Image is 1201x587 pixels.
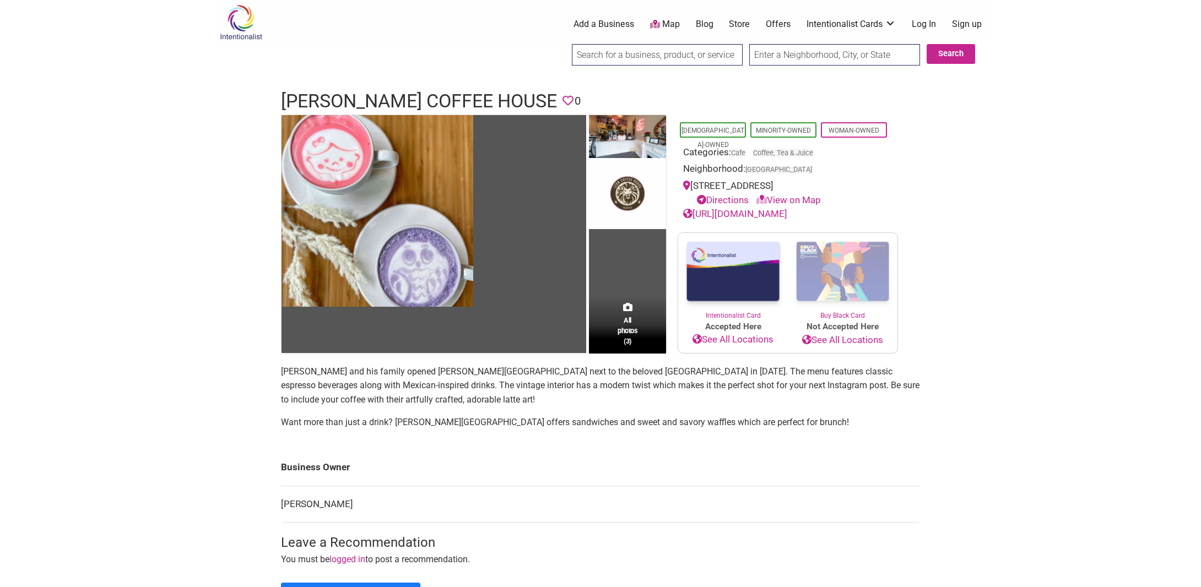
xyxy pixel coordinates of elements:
[281,365,920,407] p: [PERSON_NAME] and his family opened [PERSON_NAME][GEOGRAPHIC_DATA] next to the beloved [GEOGRAPHI...
[756,127,811,134] a: Minority-Owned
[683,179,892,207] div: [STREET_ADDRESS]
[281,449,920,486] td: Business Owner
[572,44,743,66] input: Search for a business, product, or service
[681,127,744,149] a: [DEMOGRAPHIC_DATA]-Owned
[650,18,680,31] a: Map
[927,44,975,64] button: Search
[574,18,634,30] a: Add a Business
[281,534,920,552] h3: Leave a Recommendation
[683,145,892,162] div: Categories:
[575,93,581,110] span: 0
[281,88,557,115] h1: [PERSON_NAME] Coffee House
[749,44,920,66] input: Enter a Neighborhood, City, or State
[281,415,920,430] p: Want more than just a drink? [PERSON_NAME][GEOGRAPHIC_DATA] offers sandwiches and sweet and savor...
[745,166,812,173] span: [GEOGRAPHIC_DATA]
[683,162,892,179] div: Neighborhood:
[753,149,813,157] a: Coffee, Tea & Juice
[329,554,365,564] a: logged in
[729,18,750,30] a: Store
[788,320,897,333] span: Not Accepted Here
[807,18,896,30] a: Intentionalist Cards
[696,18,713,30] a: Blog
[281,552,920,567] p: You must be to post a recommendation.
[281,486,920,523] td: [PERSON_NAME]
[697,194,749,205] a: Directions
[756,194,821,205] a: View on Map
[766,18,791,30] a: Offers
[788,233,897,311] img: Buy Black Card
[731,149,745,157] a: Cafe
[788,333,897,347] a: See All Locations
[618,315,637,346] span: All photos (3)
[215,4,267,40] img: Intentionalist
[678,333,788,347] a: See All Locations
[829,127,879,134] a: Woman-Owned
[912,18,936,30] a: Log In
[678,233,788,311] img: Intentionalist Card
[788,233,897,321] a: Buy Black Card
[683,208,787,219] a: [URL][DOMAIN_NAME]
[952,18,982,30] a: Sign up
[678,233,788,320] a: Intentionalist Card
[678,320,788,333] span: Accepted Here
